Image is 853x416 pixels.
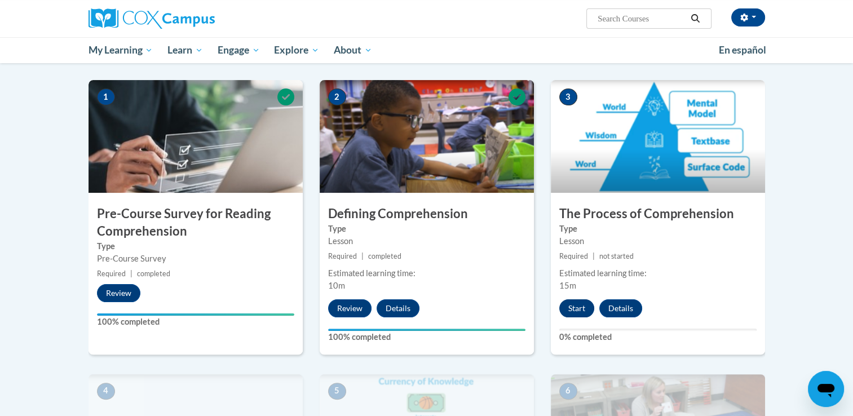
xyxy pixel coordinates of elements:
label: 100% completed [328,331,525,343]
span: completed [137,269,170,278]
a: Explore [267,37,326,63]
div: Lesson [328,235,525,247]
a: Learn [160,37,210,63]
img: Course Image [320,80,534,193]
span: | [593,252,595,260]
span: | [361,252,364,260]
label: Type [559,223,757,235]
input: Search Courses [596,12,687,25]
span: About [334,43,372,57]
span: not started [599,252,634,260]
span: 15m [559,281,576,290]
button: Details [599,299,642,317]
div: Pre-Course Survey [97,253,294,265]
div: Your progress [328,329,525,331]
a: En español [711,38,774,62]
span: Required [97,269,126,278]
button: Start [559,299,594,317]
span: My Learning [88,43,153,57]
span: Required [328,252,357,260]
button: Account Settings [731,8,765,26]
span: En español [719,44,766,56]
a: About [326,37,379,63]
div: Estimated learning time: [559,267,757,280]
button: Review [97,284,140,302]
label: Type [97,240,294,253]
img: Course Image [551,80,765,193]
iframe: Button to launch messaging window [808,371,844,407]
h3: Pre-Course Survey for Reading Comprehension [89,205,303,240]
label: 100% completed [97,316,294,328]
span: Engage [218,43,260,57]
label: 0% completed [559,331,757,343]
span: Learn [167,43,203,57]
span: 1 [97,88,115,105]
span: completed [368,252,401,260]
span: 4 [97,383,115,400]
label: Type [328,223,525,235]
div: Main menu [72,37,782,63]
span: Explore [274,43,319,57]
img: Cox Campus [89,8,215,29]
span: 2 [328,88,346,105]
a: Engage [210,37,267,63]
a: My Learning [81,37,161,63]
img: Course Image [89,80,303,193]
a: Cox Campus [89,8,303,29]
span: 3 [559,88,577,105]
button: Search [687,12,704,25]
button: Review [328,299,372,317]
span: 10m [328,281,345,290]
span: | [130,269,132,278]
span: 6 [559,383,577,400]
button: Details [377,299,419,317]
div: Lesson [559,235,757,247]
div: Your progress [97,313,294,316]
div: Estimated learning time: [328,267,525,280]
h3: Defining Comprehension [320,205,534,223]
h3: The Process of Comprehension [551,205,765,223]
span: Required [559,252,588,260]
span: 5 [328,383,346,400]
